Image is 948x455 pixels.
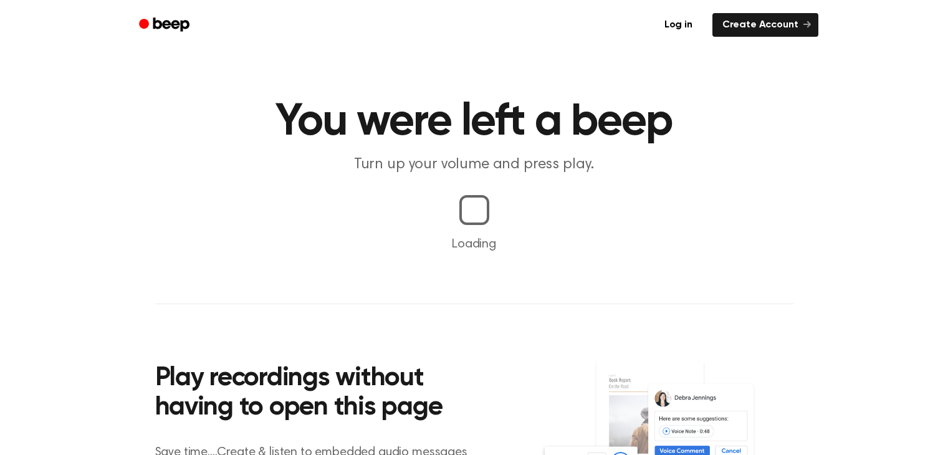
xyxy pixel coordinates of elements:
[15,235,933,254] p: Loading
[155,100,793,145] h1: You were left a beep
[652,11,705,39] a: Log in
[712,13,818,37] a: Create Account
[235,155,714,175] p: Turn up your volume and press play.
[155,364,491,423] h2: Play recordings without having to open this page
[130,13,201,37] a: Beep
